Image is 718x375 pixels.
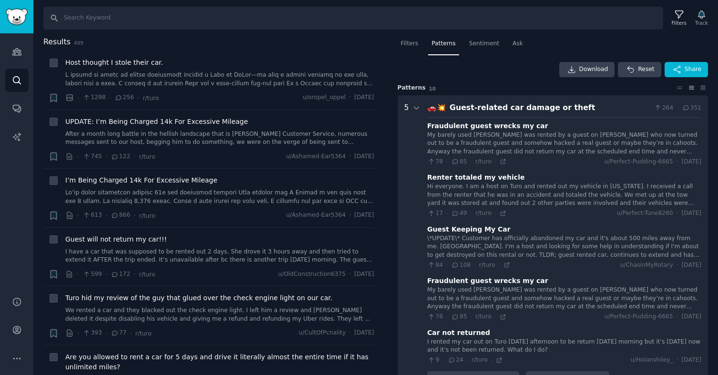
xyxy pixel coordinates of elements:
[299,329,346,337] span: u/CultOfPcnality
[139,213,155,219] span: r/turo
[448,356,463,365] span: 24
[451,261,471,270] span: 108
[65,352,374,372] a: Are you allowed to rent a car for 5 days and drive it literally almost the entire time if it has ...
[654,104,673,112] span: 264
[427,172,524,182] div: Renter totaled my vehicle
[111,329,126,337] span: 77
[479,262,495,268] span: r/turo
[427,131,701,156] div: My barely used [PERSON_NAME] was rented by a guest on [PERSON_NAME] who now turned out to be a fr...
[111,152,130,161] span: 122
[450,102,650,114] div: Guest-related car damage or theft
[471,210,472,217] span: ·
[82,270,102,279] span: 599
[82,329,102,337] span: 393
[133,211,135,221] span: ·
[682,313,701,321] span: [DATE]
[130,328,132,338] span: ·
[638,65,654,74] span: Reset
[65,117,248,127] a: UPDATE: I’m Being Charged 14k For Excessive Mileage
[682,261,701,270] span: [DATE]
[475,210,492,216] span: r/turo
[620,261,673,270] span: u/ChasinMyRotary
[451,158,467,166] span: 85
[286,211,346,220] span: u/Ashamed-Ear5364
[469,40,499,48] span: Sentiment
[111,270,130,279] span: 172
[677,313,678,321] span: ·
[682,209,701,218] span: [DATE]
[427,286,701,311] div: My barely used [PERSON_NAME] was rented by a guest on [PERSON_NAME] who now turned out to be a fr...
[677,104,678,112] span: ·
[139,153,155,160] span: r/turo
[427,121,548,131] div: Fraudulent guest wrecks my car
[139,271,155,278] span: r/turo
[349,93,351,102] span: ·
[495,158,496,165] span: ·
[354,270,374,279] span: [DATE]
[427,276,548,286] div: Fraudulent guest wrecks my car
[682,158,701,166] span: [DATE]
[43,36,71,48] span: Results
[604,158,673,166] span: u/Perfect-Pudding-6665
[427,209,443,218] span: 17
[82,211,102,220] span: 613
[65,293,332,303] a: Turo hid my review of the guy that glued over the check engine light on our car.
[82,152,102,161] span: 745
[427,261,443,270] span: 84
[446,262,448,268] span: ·
[65,306,374,323] a: We rented a car and they blacked out the check engine light. I left him a review and [PERSON_NAME...
[349,329,351,337] span: ·
[43,7,663,30] input: Search Keyword
[349,211,351,220] span: ·
[349,270,351,279] span: ·
[65,175,217,185] a: I’m Being Charged 14k For Excessive Mileage
[451,313,467,321] span: 85
[65,248,374,264] a: I have a car that was supposed to be rented out 2 days. She drove it 3 hours away and then tried ...
[135,330,152,337] span: r/turo
[446,210,448,217] span: ·
[682,356,701,365] span: [DATE]
[475,313,492,320] span: r/turo
[604,313,673,321] span: u/Perfect-Pudding-6665
[105,152,107,162] span: ·
[446,158,448,165] span: ·
[401,40,419,48] span: Filters
[65,130,374,147] a: After a month long battle in the hellish landscape that is [PERSON_NAME] Customer Service, numero...
[451,209,467,218] span: 49
[143,95,159,101] span: r/turo
[617,209,673,218] span: u/Perfect-Tune8260
[472,356,488,363] span: r/turo
[677,356,678,365] span: ·
[133,152,135,162] span: ·
[474,262,475,268] span: ·
[427,313,443,321] span: 78
[559,62,615,77] a: Download
[471,314,472,320] span: ·
[114,93,134,102] span: 256
[491,357,492,364] span: ·
[618,62,661,77] button: Reset
[65,234,167,244] a: Guest will not return my car!!!
[286,152,346,161] span: u/Ashamed-Ear5364
[495,210,496,217] span: ·
[398,84,426,92] span: Pattern s
[77,93,79,103] span: ·
[105,269,107,279] span: ·
[65,58,163,68] a: Host thought I stole their car.
[685,65,701,74] span: Share
[442,357,444,364] span: ·
[427,328,490,338] div: Car not returned
[278,270,346,279] span: u/OldConstruction6375
[354,211,374,220] span: [DATE]
[427,182,701,208] div: Hi everyone. I am a host on Turo and rented out my vehicle in [US_STATE]. I received a call from ...
[349,152,351,161] span: ·
[77,152,79,162] span: ·
[427,224,511,234] div: Guest Keeping My Car
[513,40,523,48] span: Ask
[429,86,436,91] span: 10
[105,211,107,221] span: ·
